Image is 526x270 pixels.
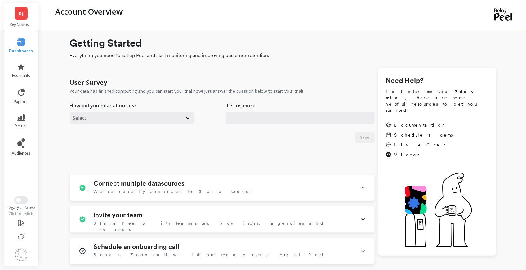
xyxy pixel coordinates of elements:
[70,88,303,94] p: Your data has finished computing and you can start your trial now! Just answer the question below...
[394,152,420,158] span: Videos
[19,10,24,17] span: K(
[386,89,479,100] strong: 7 day trial
[3,211,39,216] div: Click to switch
[70,36,496,51] h1: Getting Started
[94,252,324,258] span: Book a Zoom call with our team to get a tour of Peel
[386,152,455,158] a: Videos
[12,151,30,156] span: audiences
[14,196,28,204] button: Switch to New UI
[94,220,353,232] span: Share Peel with teammates, advisors, agencies and investors
[94,211,143,219] h1: Invite your team
[386,88,489,113] span: To better use your , here are some helpful resources to get you started.
[386,75,489,86] h1: Need Help?
[10,22,33,27] p: Key Nutrients (Essor)
[94,243,180,250] h1: Schedule an onboarding call
[3,205,39,210] div: Legacy UI Active
[94,180,185,187] h1: Connect multiple datasources
[386,132,455,138] a: Schedule a demo
[15,124,28,128] span: metrics
[394,122,447,128] span: Documentation
[70,102,137,109] p: How did you hear about us?
[15,99,28,104] span: explore
[394,132,455,138] span: Schedule a demo
[394,142,445,148] span: Live Chat
[70,78,107,87] h1: User Survey
[70,52,496,59] span: Everything you need to set up Peel and start monitoring and improving customer retention.
[55,6,123,17] p: Account Overview
[386,122,455,128] a: Documentation
[15,249,27,261] img: profile picture
[9,48,33,53] span: dashboards
[94,188,252,195] span: We're currently connected to 3 data sources
[226,102,256,109] p: Tell us more
[12,73,30,78] span: essentials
